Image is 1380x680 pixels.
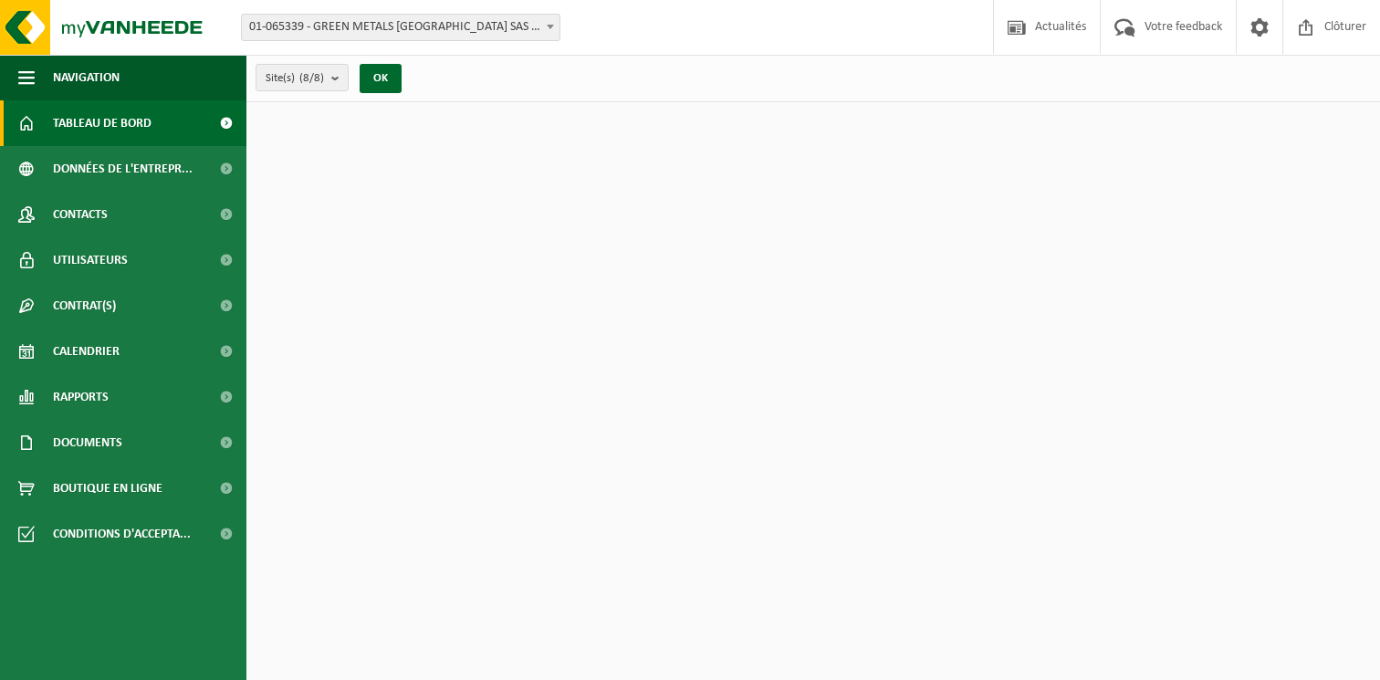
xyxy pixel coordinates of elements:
button: OK [360,64,402,93]
span: Boutique en ligne [53,466,162,511]
span: Conditions d'accepta... [53,511,191,557]
span: Contrat(s) [53,283,116,329]
span: Tableau de bord [53,100,152,146]
span: Navigation [53,55,120,100]
span: Utilisateurs [53,237,128,283]
span: Rapports [53,374,109,420]
span: 01-065339 - GREEN METALS FRANCE SAS - ONNAING [242,15,559,40]
span: Contacts [53,192,108,237]
count: (8/8) [299,72,324,84]
span: Documents [53,420,122,466]
span: Données de l'entrepr... [53,146,193,192]
span: Calendrier [53,329,120,374]
button: Site(s)(8/8) [256,64,349,91]
span: Site(s) [266,65,324,92]
span: 01-065339 - GREEN METALS FRANCE SAS - ONNAING [241,14,560,41]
